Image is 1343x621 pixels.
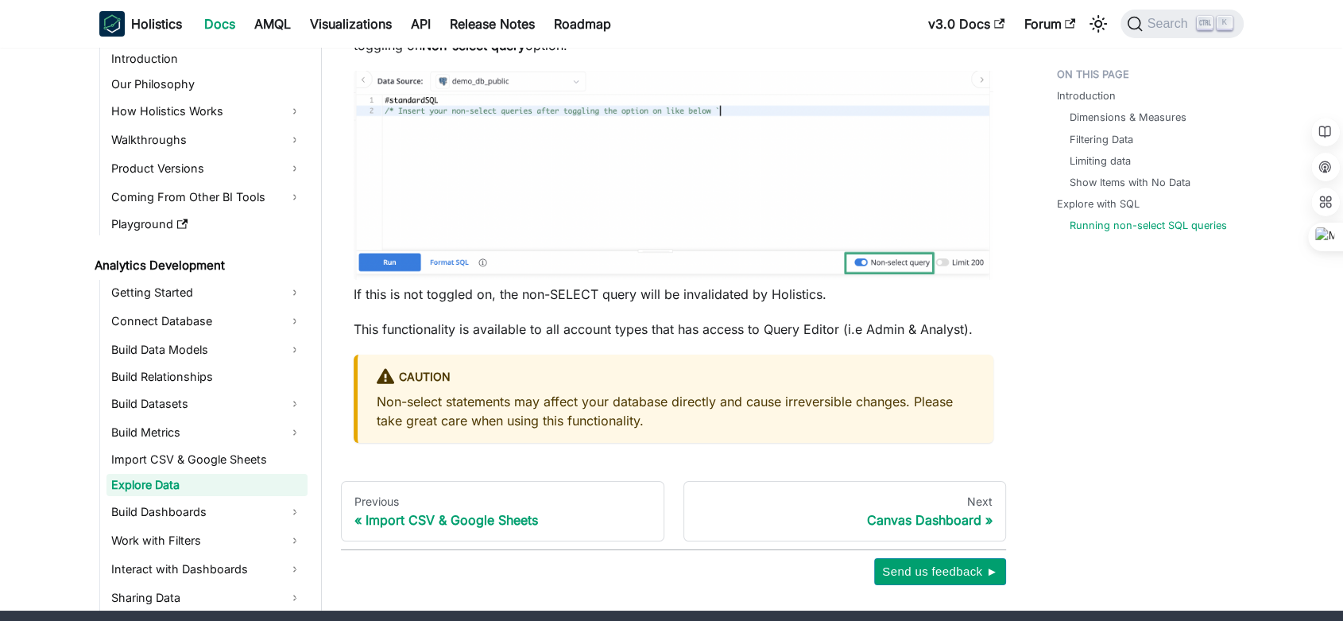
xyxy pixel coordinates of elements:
a: Product Versions [106,156,308,181]
nav: Docs pages [341,481,1006,541]
div: caution [377,367,974,388]
a: API [401,11,440,37]
kbd: K [1217,16,1233,30]
button: Switch between dark and light mode (currently light mode) [1086,11,1111,37]
nav: Docs sidebar [83,37,322,611]
a: Import CSV & Google Sheets [106,448,308,471]
a: Docs [195,11,245,37]
a: Analytics Development [90,254,308,277]
a: How Holistics Works [106,99,308,124]
button: Search (Ctrl+K) [1120,10,1244,38]
a: Explore with SQL [1057,196,1140,212]
a: Playground [106,213,308,235]
div: Import CSV & Google Sheets [354,512,651,528]
a: Coming From Other BI Tools [106,184,308,210]
a: Build Data Models [106,337,308,363]
img: Holistics [99,11,125,37]
p: If this is not toggled on, the non-SELECT query will be invalidated by Holistics. [354,285,993,304]
a: NextCanvas Dashboard [683,481,1007,541]
a: Visualizations [300,11,401,37]
a: PreviousImport CSV & Google Sheets [341,481,664,541]
span: Send us feedback ► [882,561,998,582]
button: Send us feedback ► [874,558,1006,585]
a: Our Philosophy [106,73,308,95]
div: Canvas Dashboard [697,512,993,528]
a: Work with Filters [106,528,308,553]
a: Explore Data [106,474,308,496]
a: Show Items with No Data [1070,175,1190,190]
a: Release Notes [440,11,544,37]
a: Forum [1014,11,1085,37]
a: Limiting data [1070,153,1131,169]
div: Previous [354,495,651,509]
a: Introduction [106,48,308,70]
a: Dimensions & Measures [1070,110,1186,125]
a: Getting Started [106,280,308,305]
a: Walkthroughs [106,127,308,153]
a: Roadmap [544,11,621,37]
a: Build Metrics [106,420,308,445]
a: Build Dashboards [106,499,308,525]
span: Search [1143,17,1198,31]
a: Build Datasets [106,391,308,417]
a: AMQL [245,11,300,37]
a: Sharing Data [106,585,308,611]
a: Filtering Data [1070,132,1133,147]
a: Running non-select SQL queries [1070,218,1227,233]
a: Introduction [1057,88,1116,103]
a: v3.0 Docs [919,11,1014,37]
a: HolisticsHolistics [99,11,182,37]
a: Interact with Dashboards [106,557,308,582]
p: Non-select statements may affect your database directly and cause irreversible changes. Please ta... [377,392,974,430]
p: This functionality is available to all account types that has access to Query Editor (i.e Admin &... [354,320,993,339]
a: Build Relationships [106,366,308,388]
div: Next [697,495,993,509]
b: Holistics [131,14,182,33]
a: Connect Database [106,309,308,334]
